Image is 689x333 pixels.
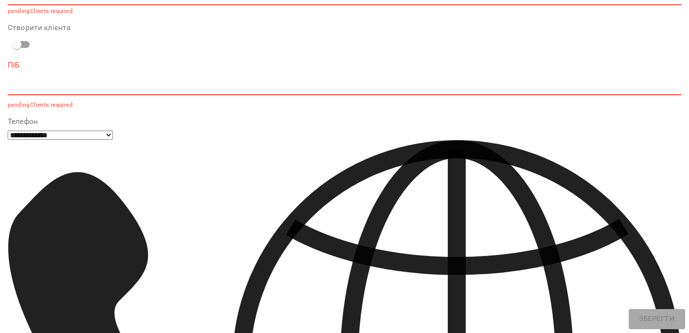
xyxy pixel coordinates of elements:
label: Телефон [8,118,681,125]
p: pendingClients.required [8,7,681,16]
label: Створити клієнта [8,24,681,32]
label: ПІБ [8,61,681,69]
p: pendingClients.required [8,100,681,110]
select: Phone number country [8,131,113,140]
